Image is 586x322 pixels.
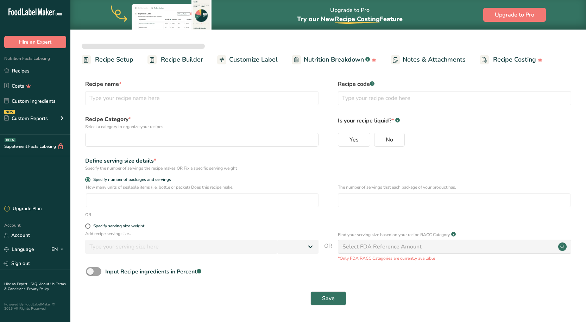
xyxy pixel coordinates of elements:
span: Customize Label [229,55,278,64]
div: Select FDA Reference Amount [342,242,422,251]
span: Yes [349,136,359,143]
p: Is your recipe liquid? [338,115,571,125]
div: Specify the number of servings the recipe makes OR Fix a specific serving weight [85,165,319,171]
span: Recipe Setup [95,55,133,64]
span: Recipe Builder [161,55,203,64]
p: Find your serving size based on your recipe RACC Category [338,232,450,238]
input: Type your recipe name here [85,91,319,105]
a: Recipe Setup [82,52,133,68]
p: Add recipe serving size.. [85,231,319,237]
div: Upgrade to Pro [297,0,403,30]
label: Recipe code [338,80,571,88]
span: Try our New Feature [297,15,403,23]
span: No [386,136,393,143]
div: NEW [4,110,15,114]
span: Notes & Attachments [403,55,466,64]
span: Save [322,294,335,303]
p: *Only FDA RACC Categories are currently available [338,255,571,261]
div: Custom Reports [4,115,48,122]
div: BETA [5,138,15,142]
a: Terms & Conditions . [4,282,66,291]
a: Recipe Costing [480,52,543,68]
a: Notes & Attachments [391,52,466,68]
input: Type your recipe code here [338,91,571,105]
div: EN [51,245,66,254]
a: Language [4,243,34,255]
a: FAQ . [31,282,39,286]
a: Customize Label [217,52,278,68]
span: Recipe Costing [335,15,380,23]
a: Privacy Policy [27,286,49,291]
a: About Us . [39,282,56,286]
p: Select a category to organize your recipes [85,124,319,130]
p: The number of servings that each package of your product has. [338,184,571,190]
div: Define serving size details [85,157,319,165]
div: Powered By FoodLabelMaker © 2025 All Rights Reserved [4,302,66,311]
div: Input Recipe ingredients in Percent [105,267,201,276]
div: Specify serving size weight [93,223,144,229]
a: Recipe Builder [147,52,203,68]
span: Recipe Costing [493,55,536,64]
p: How many units of sealable items (i.e. bottle or packet) Does this recipe make. [86,184,319,190]
label: Recipe Category [85,115,319,130]
input: Type your serving size here [85,240,277,254]
div: Upgrade Plan [4,206,42,213]
button: Save [310,291,346,305]
a: Hire an Expert . [4,282,29,286]
span: Specify number of packages and servings [90,177,171,182]
span: Upgrade to Pro [495,11,534,19]
span: Nutrition Breakdown [304,55,364,64]
label: Recipe name [85,80,319,88]
a: Nutrition Breakdown [292,52,377,68]
div: OR [85,211,91,218]
button: Upgrade to Pro [483,8,546,22]
span: OR [324,242,332,261]
button: Hire an Expert [4,36,66,48]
